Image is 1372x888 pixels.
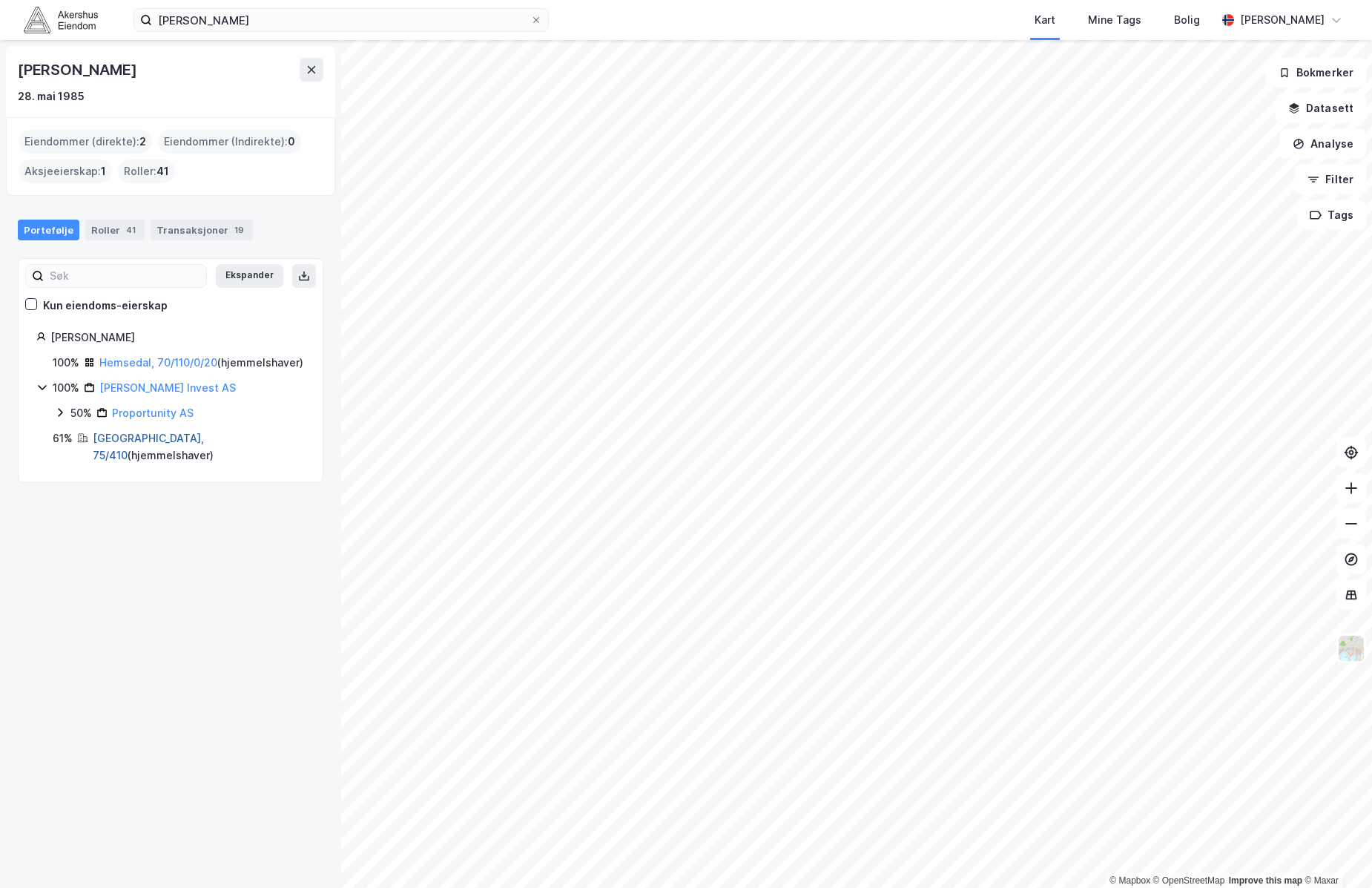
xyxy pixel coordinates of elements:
a: [PERSON_NAME] Invest AS [99,381,236,394]
div: 19 [231,223,247,237]
img: Z [1337,634,1365,662]
button: Ekspander [216,264,283,288]
div: Kart [1035,11,1055,29]
button: Analyse [1280,129,1366,159]
button: Bokmerker [1266,58,1366,88]
a: [GEOGRAPHIC_DATA], 75/410 [93,432,204,462]
span: 41 [156,162,169,180]
span: 1 [101,162,106,180]
div: Bolig [1174,11,1200,29]
button: Datasett [1276,93,1366,123]
button: Filter [1295,165,1366,194]
div: 28. mai 1985 [18,88,85,105]
div: Eiendommer (direkte) : [19,130,152,154]
div: Roller [85,220,145,240]
a: OpenStreetMap [1153,875,1225,886]
div: 100% [53,354,79,372]
input: Søk på adresse, matrikkel, gårdeiere, leietakere eller personer [152,9,530,31]
a: Mapbox [1109,875,1150,886]
div: Aksjeeierskap : [19,159,112,183]
div: Portefølje [18,220,79,240]
div: ( hjemmelshaver ) [93,430,305,465]
div: [PERSON_NAME] [50,329,305,346]
div: 100% [53,379,79,397]
button: Tags [1297,200,1366,230]
div: Kun eiendoms-eierskap [43,297,168,315]
div: Eiendommer (Indirekte) : [158,130,301,154]
span: 0 [288,133,295,151]
div: Kontrollprogram for chat [1298,817,1372,888]
a: Hemsedal, 70/110/0/20 [99,356,217,369]
div: 41 [123,223,139,237]
div: 61% [53,430,73,447]
div: ( hjemmelshaver ) [99,354,303,372]
img: akershus-eiendom-logo.9091f326c980b4bce74ccdd9f866810c.svg [24,7,98,33]
div: Roller : [118,159,175,183]
div: Transaksjoner [151,220,253,240]
a: Proportunity AS [112,407,194,419]
div: [PERSON_NAME] [18,58,139,82]
iframe: Chat Widget [1298,817,1372,888]
input: Søk [44,265,206,287]
a: Improve this map [1229,875,1302,886]
div: 50% [70,404,92,422]
div: Mine Tags [1088,11,1141,29]
span: 2 [139,133,146,151]
div: [PERSON_NAME] [1240,11,1325,29]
